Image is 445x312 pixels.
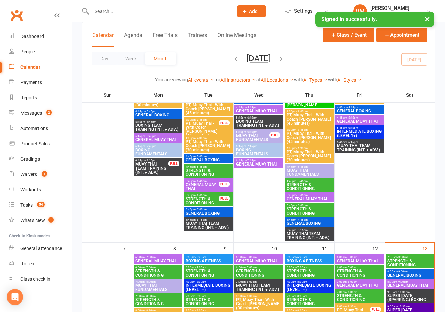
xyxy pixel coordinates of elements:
[135,135,181,138] span: 5:45pm
[422,243,434,254] div: 13
[286,113,332,125] span: PT, Muay Thai - With Coach [PERSON_NAME] (45 minutes)
[296,204,308,207] span: - 6:45pm
[296,256,307,259] span: - 6:45am
[185,155,231,158] span: 4:45pm
[286,147,332,150] span: 4:00pm
[185,158,231,162] span: GENERAL BOXING
[92,52,117,65] button: Day
[185,208,231,211] span: 6:45pm
[286,256,332,259] span: 6:00am
[286,150,332,162] span: PT, Muay Thai - With Coach [PERSON_NAME] (30 minutes)
[286,295,332,298] span: 7:00am
[337,305,370,308] span: 8:00am
[195,309,206,312] span: - 8:30am
[82,88,133,102] th: Sun
[347,141,358,144] span: - 6:45pm
[286,283,332,292] span: INTERMEDIATE BOXING (LEVEL 1+)
[372,243,385,254] div: 12
[185,197,219,205] span: STRENGTH & CONDITIONING
[237,5,266,17] button: Add
[185,266,231,269] span: 6:00am
[296,194,308,197] span: - 6:45pm
[9,29,72,44] a: Dashboard
[8,7,25,24] a: Clubworx
[196,218,207,221] span: - 8:15pm
[196,118,207,121] span: - 3:45pm
[337,259,383,263] span: GENERAL MUAY THAI
[385,88,435,102] th: Sat
[246,116,257,119] span: - 6:45pm
[337,126,383,129] span: 5:45pm
[284,88,335,102] th: Thu
[347,116,358,119] span: - 5:45pm
[9,106,72,121] a: Messages 2
[9,167,72,182] a: Waivers 4
[328,77,337,82] strong: with
[188,32,207,47] button: Trainers
[286,204,332,207] span: 5:45pm
[236,159,282,162] span: 6:45pm
[196,194,207,197] span: - 6:45pm
[397,305,410,308] span: - 10:30am
[168,161,179,166] div: FULL
[347,126,358,129] span: - 6:45pm
[185,180,219,183] span: 5:45pm
[20,156,40,162] div: Gradings
[236,116,282,119] span: 5:45pm
[185,269,231,277] span: STRENGTH & CONDITIONING
[246,295,257,298] span: - 8:30am
[286,298,332,306] span: STRENGTH & CONDITIONING
[286,232,332,240] span: MUAY THAI TEAM TRAINING (INT. + ADV.)
[185,168,231,176] span: STRENGTH & CONDITIONING
[185,218,231,221] span: 6:45pm
[219,120,230,125] div: FULL
[387,283,433,287] span: GENERAL MUAY THAI
[286,309,332,312] span: 8:00am
[185,256,231,259] span: 6:00am
[183,88,234,102] th: Tue
[196,165,207,168] span: - 5:45pm
[246,266,257,269] span: - 7:00am
[9,136,72,152] a: Product Sales
[421,12,433,26] button: ×
[135,283,181,292] span: MUAY THAI FUNDAMENTALS
[9,60,72,75] a: Calendar
[46,110,52,115] span: 2
[219,182,230,187] div: FULL
[234,88,284,102] th: Wed
[294,3,313,19] span: Settings
[323,28,374,42] button: Class / Event
[256,77,261,82] strong: at
[135,145,181,148] span: 6:45pm
[20,49,35,54] div: People
[20,64,40,70] div: Calendar
[236,259,282,263] span: GENERAL MUAY THAI
[286,218,332,221] span: 6:45pm
[220,77,256,83] a: All Instructors
[236,256,282,259] span: 6:00am
[236,109,282,113] span: GENERAL MUAY THAI
[397,291,410,294] span: - 10:30am
[135,148,181,156] span: BOXING FUNDAMENTALS
[185,295,231,298] span: 7:00am
[20,246,62,251] div: General attendance
[20,218,45,223] div: What's New
[145,280,156,283] span: - 8:00am
[135,95,181,107] span: PT, Muay Thai - With Coach [PERSON_NAME] (30 minutes)
[286,280,332,283] span: 7:00am
[145,309,156,312] span: - 8:30am
[246,130,257,134] span: - 6:45pm
[246,145,257,148] span: - 7:45pm
[185,309,231,312] span: 8:00am
[353,4,367,18] div: VM
[20,34,44,39] div: Dashboard
[145,52,176,65] button: Month
[286,197,332,201] span: GENERAL MUAY THAI
[286,180,332,183] span: 4:45pm
[347,280,357,283] span: - 8:00am
[337,294,383,302] span: STRENGTH & CONDITIONING
[185,280,231,283] span: 7:00am
[20,80,42,85] div: Payments
[387,294,433,302] span: SUPER [DATE] (SPARRING) BOXING
[153,32,178,47] button: Free Trials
